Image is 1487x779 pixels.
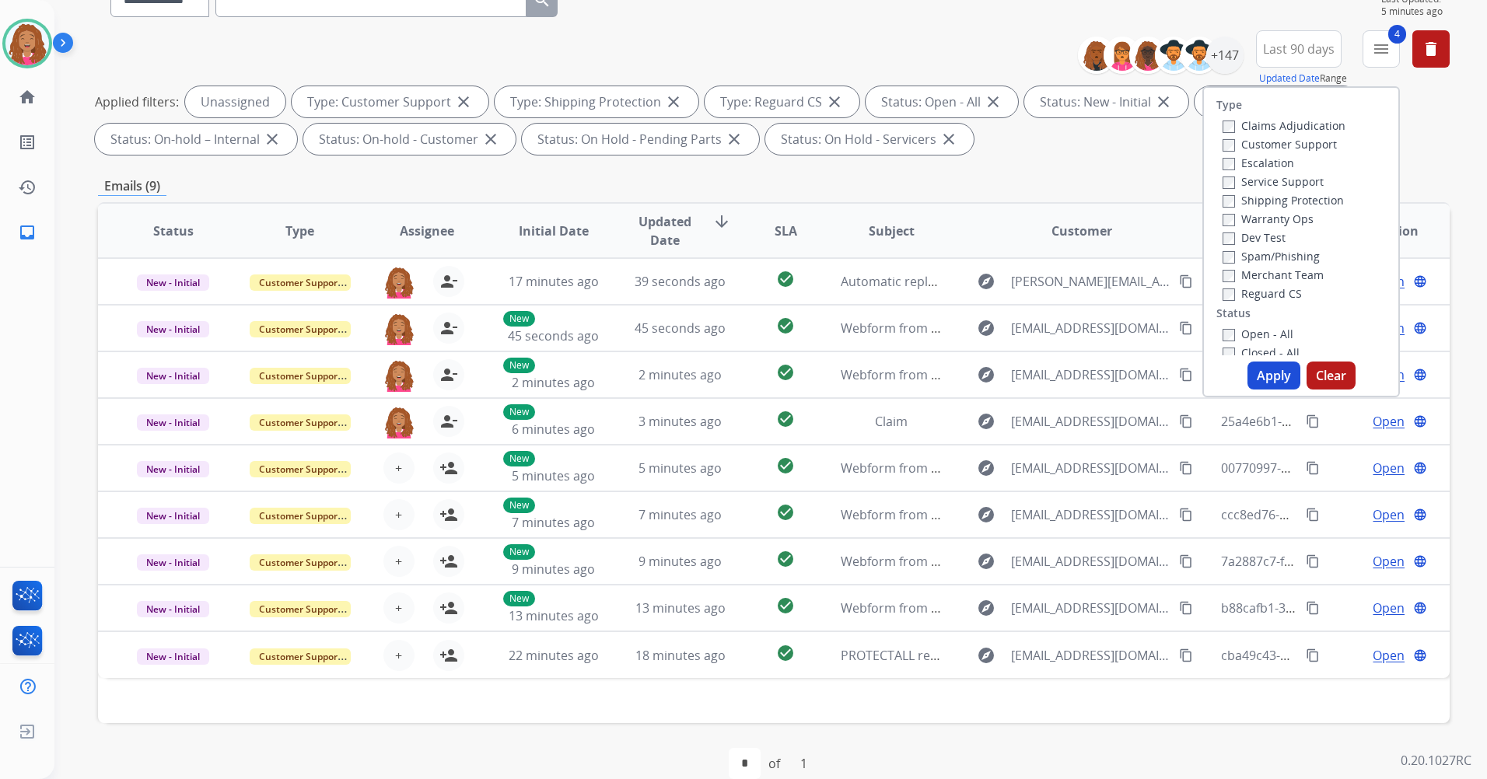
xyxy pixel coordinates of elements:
p: 0.20.1027RC [1401,751,1471,770]
span: + [395,552,402,571]
input: Open - All [1223,329,1235,341]
mat-icon: language [1413,368,1427,382]
mat-icon: explore [977,646,995,665]
div: Status: Open - All [866,86,1018,117]
span: Customer Support [250,554,351,571]
div: Status: New - Reply [1195,86,1359,117]
label: Reguard CS [1223,286,1302,301]
mat-icon: check_circle [776,550,795,568]
mat-icon: check_circle [776,363,795,382]
span: 18 minutes ago [635,647,726,664]
mat-icon: person_remove [439,412,458,431]
span: Customer Support [250,414,351,431]
span: 45 seconds ago [508,327,599,344]
button: 4 [1363,30,1400,68]
span: Webform from [EMAIL_ADDRESS][DOMAIN_NAME] on [DATE] [841,553,1193,570]
span: 22 minutes ago [509,647,599,664]
input: Warranty Ops [1223,214,1235,226]
mat-icon: explore [977,272,995,291]
span: [EMAIL_ADDRESS][DOMAIN_NAME] [1011,599,1170,617]
mat-icon: list_alt [18,133,37,152]
mat-icon: content_copy [1179,274,1193,288]
button: + [383,592,415,624]
mat-icon: content_copy [1179,508,1193,522]
span: 5 minutes ago [512,467,595,484]
span: New - Initial [137,554,209,571]
span: Last 90 days [1263,46,1335,52]
p: New [503,311,535,327]
span: Open [1373,505,1405,524]
mat-icon: person_add [439,459,458,477]
label: Warranty Ops [1223,211,1314,226]
mat-icon: close [263,130,282,148]
mat-icon: check_circle [776,644,795,662]
input: Closed - All [1223,348,1235,360]
mat-icon: close [825,93,844,111]
div: Status: New - Initial [1024,86,1188,117]
span: + [395,646,402,665]
p: New [503,358,535,373]
span: Webform from [EMAIL_ADDRESS][DOMAIN_NAME] on [DATE] [841,459,1193,477]
span: 9 minutes ago [512,561,595,578]
span: b88cafb1-3f09-4e22-8098-75cc4e29e794 [1221,599,1454,617]
p: New [503,591,535,606]
span: [EMAIL_ADDRESS][DOMAIN_NAME] [1011,646,1170,665]
span: 5 minutes ago [639,459,722,477]
mat-icon: check_circle [776,596,795,615]
mat-icon: close [984,93,1002,111]
button: + [383,452,415,484]
mat-icon: content_copy [1306,508,1320,522]
span: [EMAIL_ADDRESS][DOMAIN_NAME] [1011,552,1170,571]
span: New - Initial [137,274,209,291]
input: Shipping Protection [1223,195,1235,208]
mat-icon: person_remove [439,365,458,384]
p: New [503,404,535,420]
span: Subject [869,222,915,240]
mat-icon: check_circle [776,503,795,522]
span: New - Initial [137,321,209,337]
span: Open [1373,599,1405,617]
mat-icon: content_copy [1306,414,1320,428]
div: Type: Customer Support [292,86,488,117]
span: 25a4e6b1-4a48-4fbc-a4eb-78e555a1bea8 [1221,413,1460,430]
div: Type: Shipping Protection [495,86,698,117]
span: New - Initial [137,368,209,384]
span: [EMAIL_ADDRESS][DOMAIN_NAME] [1011,412,1170,431]
button: + [383,546,415,577]
p: New [503,544,535,560]
button: + [383,499,415,530]
span: Customer Support [250,601,351,617]
span: 6 minutes ago [512,421,595,438]
span: 5 minutes ago [1381,5,1450,18]
div: Status: On Hold - Servicers [765,124,974,155]
span: PROTECTALL registration [841,647,987,664]
span: Status [153,222,194,240]
span: Open [1373,646,1405,665]
span: Automatic reply: Extend Shipping Protection Confirmation [841,273,1181,290]
span: Customer Support [250,368,351,384]
label: Status [1216,306,1251,321]
mat-icon: content_copy [1179,601,1193,615]
p: New [503,451,535,466]
input: Escalation [1223,158,1235,170]
mat-icon: close [1154,93,1173,111]
mat-icon: content_copy [1306,461,1320,475]
span: Range [1259,72,1347,85]
span: Webform from [EMAIL_ADDRESS][DOMAIN_NAME] on [DATE] [841,599,1193,617]
mat-icon: explore [977,412,995,431]
input: Merchant Team [1223,270,1235,282]
mat-icon: check_circle [776,410,795,428]
span: + [395,505,402,524]
mat-icon: explore [977,599,995,617]
mat-icon: content_copy [1306,554,1320,568]
mat-icon: language [1413,508,1427,522]
p: New [503,498,535,513]
span: SLA [775,222,797,240]
mat-icon: history [18,178,37,197]
div: Status: On-hold - Customer [303,124,516,155]
mat-icon: language [1413,321,1427,335]
mat-icon: close [454,93,473,111]
mat-icon: close [939,130,958,148]
span: Initial Date [519,222,589,240]
label: Merchant Team [1223,267,1324,282]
